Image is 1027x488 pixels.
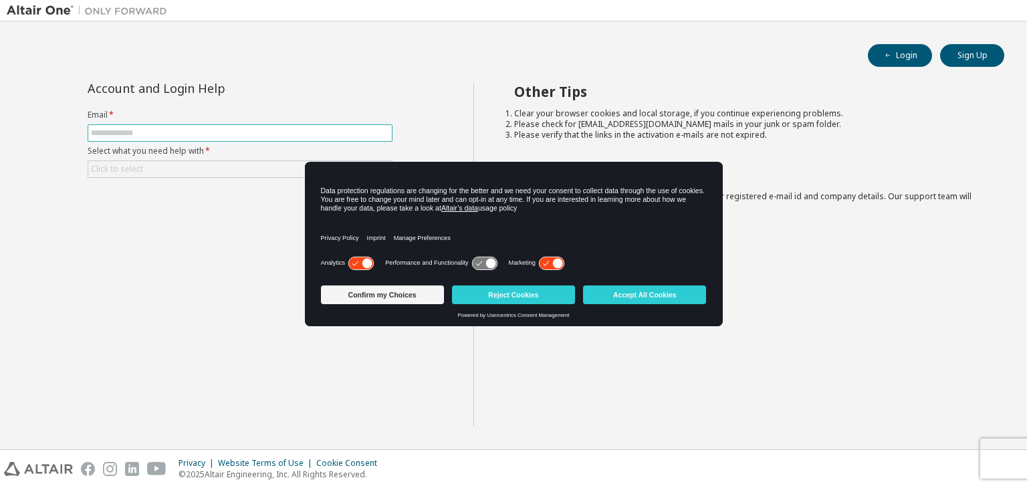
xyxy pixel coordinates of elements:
h2: Other Tips [514,83,981,100]
button: Login [868,44,932,67]
img: instagram.svg [103,462,117,476]
span: with a brief description of the problem, your registered e-mail id and company details. Our suppo... [514,191,972,213]
label: Email [88,110,392,120]
label: Select what you need help with [88,146,392,156]
div: Cookie Consent [316,458,385,469]
img: youtube.svg [147,462,166,476]
p: © 2025 Altair Engineering, Inc. All Rights Reserved. [179,469,385,480]
div: Account and Login Help [88,83,332,94]
h2: Not sure how to login? [514,166,981,183]
li: Please verify that the links in the activation e-mails are not expired. [514,130,981,140]
button: Sign Up [940,44,1004,67]
li: Please check for [EMAIL_ADDRESS][DOMAIN_NAME] mails in your junk or spam folder. [514,119,981,130]
img: Altair One [7,4,174,17]
div: Click to select [88,161,392,177]
div: Click to select [91,164,143,174]
li: Clear your browser cookies and local storage, if you continue experiencing problems. [514,108,981,119]
div: Website Terms of Use [218,458,316,469]
img: facebook.svg [81,462,95,476]
div: Privacy [179,458,218,469]
img: linkedin.svg [125,462,139,476]
img: altair_logo.svg [4,462,73,476]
